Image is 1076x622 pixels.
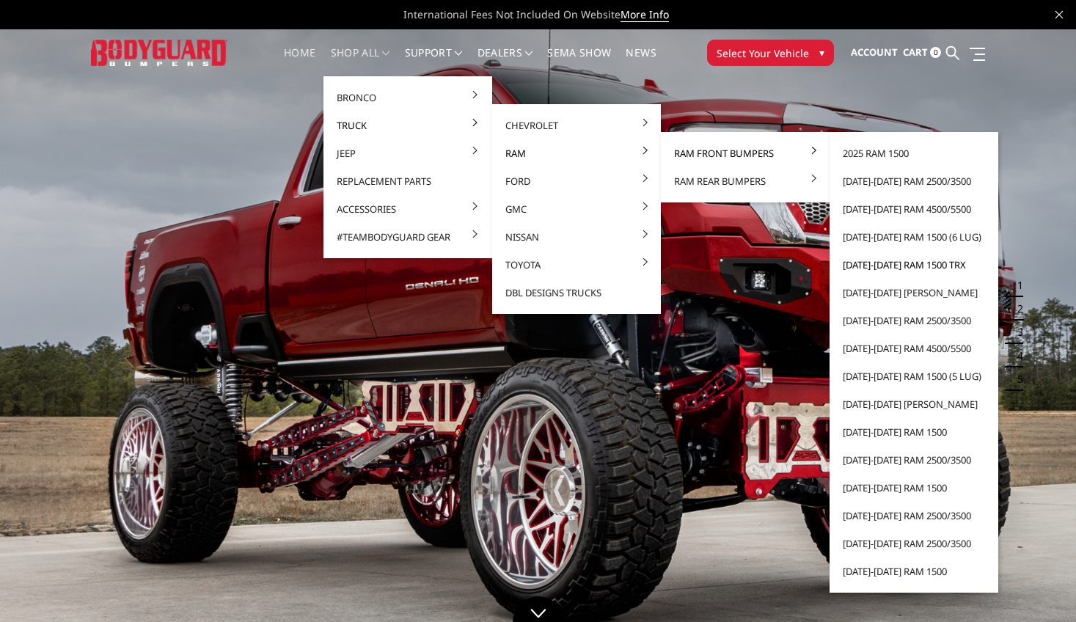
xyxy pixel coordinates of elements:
[329,167,486,195] a: Replacement Parts
[498,111,655,139] a: Chevrolet
[851,45,898,59] span: Account
[667,167,824,195] a: Ram Rear Bumpers
[819,45,824,60] span: ▾
[498,279,655,307] a: DBL Designs Trucks
[835,195,992,223] a: [DATE]-[DATE] Ram 4500/5500
[835,167,992,195] a: [DATE]-[DATE] Ram 2500/3500
[835,223,992,251] a: [DATE]-[DATE] Ram 1500 (6 lug)
[329,111,486,139] a: Truck
[835,390,992,418] a: [DATE]-[DATE] [PERSON_NAME]
[331,48,390,76] a: shop all
[91,40,228,67] img: BODYGUARD BUMPERS
[707,40,834,66] button: Select Your Vehicle
[1009,297,1023,321] button: 2 of 5
[835,139,992,167] a: 2025 Ram 1500
[835,530,992,557] a: [DATE]-[DATE] Ram 2500/3500
[903,33,941,73] a: Cart 0
[498,251,655,279] a: Toyota
[498,223,655,251] a: Nissan
[835,502,992,530] a: [DATE]-[DATE] Ram 2500/3500
[903,45,928,59] span: Cart
[835,251,992,279] a: [DATE]-[DATE] Ram 1500 TRX
[1009,274,1023,297] button: 1 of 5
[835,334,992,362] a: [DATE]-[DATE] Ram 4500/5500
[835,362,992,390] a: [DATE]-[DATE] Ram 1500 (5 lug)
[513,596,564,622] a: Click to Down
[626,48,656,76] a: News
[477,48,533,76] a: Dealers
[835,418,992,446] a: [DATE]-[DATE] Ram 1500
[329,195,486,223] a: Accessories
[717,45,809,61] span: Select Your Vehicle
[498,195,655,223] a: GMC
[284,48,315,76] a: Home
[835,307,992,334] a: [DATE]-[DATE] Ram 2500/3500
[1009,321,1023,344] button: 3 of 5
[1009,344,1023,367] button: 4 of 5
[835,557,992,585] a: [DATE]-[DATE] Ram 1500
[329,84,486,111] a: Bronco
[835,446,992,474] a: [DATE]-[DATE] Ram 2500/3500
[621,7,669,22] a: More Info
[835,279,992,307] a: [DATE]-[DATE] [PERSON_NAME]
[329,139,486,167] a: Jeep
[851,33,898,73] a: Account
[1009,367,1023,391] button: 5 of 5
[547,48,611,76] a: SEMA Show
[835,474,992,502] a: [DATE]-[DATE] Ram 1500
[667,139,824,167] a: Ram Front Bumpers
[930,47,941,58] span: 0
[329,223,486,251] a: #TeamBodyguard Gear
[498,139,655,167] a: Ram
[405,48,463,76] a: Support
[498,167,655,195] a: Ford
